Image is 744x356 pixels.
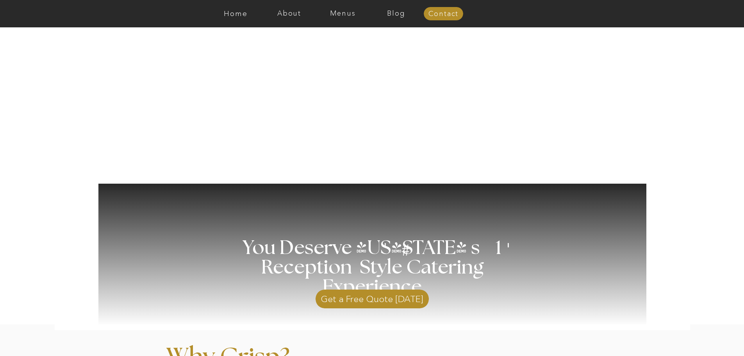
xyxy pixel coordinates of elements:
a: Get a Free Quote [DATE] [316,286,429,308]
a: Contact [424,10,463,18]
h1: You Deserve [US_STATE] s 1 Reception Style Catering Experience [216,238,529,297]
h3: ' [371,241,401,256]
a: Blog [369,10,423,18]
h3: ' [487,240,532,263]
a: About [262,10,316,18]
h3: # [384,243,429,265]
a: Menus [316,10,369,18]
a: Home [209,10,262,18]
